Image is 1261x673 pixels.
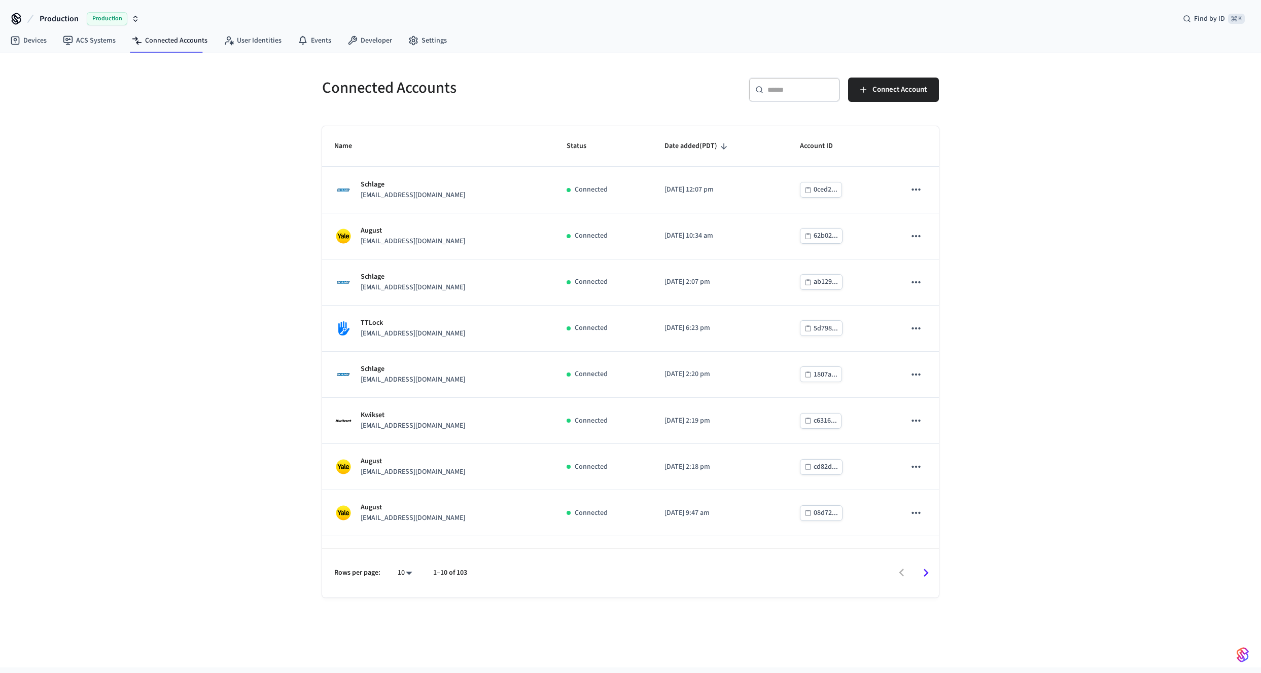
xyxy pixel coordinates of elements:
div: cd82d... [814,461,838,473]
p: [DATE] 6:23 pm [664,323,776,333]
img: Yale Logo, Square [334,227,353,245]
button: Go to next page [914,561,938,585]
div: c6316... [814,415,837,427]
button: 0ced2... [800,182,842,198]
div: 1807a... [814,368,837,381]
p: Connected [575,508,608,518]
button: 5d798... [800,320,843,336]
span: Connect Account [872,83,927,96]
img: Yale Logo, Square [334,504,353,522]
a: Connected Accounts [124,31,216,50]
p: Schlage [361,179,465,190]
p: [EMAIL_ADDRESS][DOMAIN_NAME] [361,282,465,293]
span: Date added(PDT) [664,138,730,154]
p: Connected [575,416,608,426]
table: sticky table [322,126,939,629]
span: Production [40,13,79,25]
p: [DATE] 12:07 pm [664,184,776,195]
div: 0ced2... [814,183,837,196]
p: Connected [575,277,608,287]
p: [DATE] 10:34 am [664,231,776,241]
a: User Identities [216,31,290,50]
p: [EMAIL_ADDRESS][DOMAIN_NAME] [361,375,465,385]
div: 5d798... [814,322,838,335]
div: 10 [393,566,417,580]
p: [DATE] 2:07 pm [664,277,776,287]
p: [DATE] 2:18 pm [664,462,776,472]
div: ab129... [814,276,838,288]
button: ab129... [800,274,843,290]
p: Schlage [361,272,465,282]
p: Connected [575,231,608,241]
span: Account ID [800,138,846,154]
div: 08d72... [814,507,838,519]
a: Events [290,31,339,50]
p: August [361,456,465,467]
button: 1807a... [800,366,842,382]
img: TTLock Logo, Square [334,319,353,338]
p: Kwikset [361,410,465,421]
p: Connected [575,184,608,195]
img: Schlage Logo, Square [334,365,353,384]
span: Production [87,12,127,25]
p: [DATE] 2:20 pm [664,369,776,380]
button: cd82d... [800,459,843,475]
span: Name [334,138,365,154]
span: Status [567,138,600,154]
img: Yale Logo, Square [334,458,353,476]
button: c6316... [800,413,842,429]
img: Schlage Logo, Square [334,273,353,291]
p: [DATE] 9:47 am [664,508,776,518]
p: August [361,502,465,513]
p: [EMAIL_ADDRESS][DOMAIN_NAME] [361,467,465,477]
p: [EMAIL_ADDRESS][DOMAIN_NAME] [361,328,465,339]
span: Find by ID [1194,14,1225,24]
p: [EMAIL_ADDRESS][DOMAIN_NAME] [361,513,465,524]
p: [EMAIL_ADDRESS][DOMAIN_NAME] [361,236,465,247]
a: Settings [400,31,455,50]
p: [DATE] 2:19 pm [664,416,776,426]
span: ⌘ K [1228,14,1245,24]
p: 1–10 of 103 [433,568,467,578]
button: 08d72... [800,505,843,521]
p: [EMAIL_ADDRESS][DOMAIN_NAME] [361,190,465,201]
p: Rows per page: [334,568,380,578]
a: ACS Systems [55,31,124,50]
p: TTLock [361,318,465,328]
a: Developer [339,31,400,50]
a: Devices [2,31,55,50]
p: Connected [575,323,608,333]
button: 62b02... [800,228,843,244]
p: Connected [575,462,608,472]
img: Schlage Logo, Square [334,181,353,199]
p: Connected [575,369,608,380]
p: [EMAIL_ADDRESS][DOMAIN_NAME] [361,421,465,431]
p: August [361,226,465,236]
img: Kwikset Logo, Square [334,412,353,430]
img: SeamLogoGradient.69752ec5.svg [1237,647,1249,663]
div: Find by ID⌘ K [1175,10,1253,28]
h5: Connected Accounts [322,78,624,98]
button: Connect Account [848,78,939,102]
p: Schlage [361,364,465,375]
div: 62b02... [814,230,838,242]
